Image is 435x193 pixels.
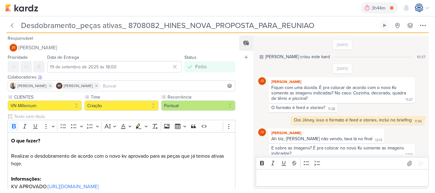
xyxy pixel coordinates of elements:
div: Joney Viana [10,44,17,52]
button: Criação [84,100,159,111]
div: 12:13 [375,138,382,143]
strong: Informações: [11,176,41,182]
div: [PERSON_NAME] [270,79,414,85]
a: [URL][DOMAIN_NAME] [48,183,99,190]
div: Editor toolbar [8,120,235,132]
label: Data de Entrega [47,55,79,60]
div: 11:28 [328,107,335,112]
div: Joney Viana [258,128,266,136]
span: [PERSON_NAME] [18,83,46,89]
div: [PERSON_NAME] criou este kard [265,53,330,60]
div: Isabella Machado Guimarães [56,83,62,89]
span: [PERSON_NAME] [18,44,57,52]
p: IM [58,85,61,88]
div: Editor editing area: main [256,169,429,187]
div: Ligar relógio [382,23,387,28]
div: Colaboradores [8,74,235,80]
div: 3h44m [372,5,387,11]
input: Texto sem título [13,113,235,120]
div: Editor toolbar [256,157,429,169]
label: Prioridade [8,55,28,60]
label: Recorrência [167,94,235,100]
button: Pontual [161,100,235,111]
img: Caroline Traven De Andrade [415,3,424,12]
div: 12:14 [406,152,413,157]
strong: O que fazer? [11,138,40,144]
div: Fiquei com uma dúvida. É pra colocar de acordo com o novo Kv somente as imagens indicadas? No cas... [271,85,407,101]
input: Select a date [47,61,182,72]
label: Time [90,94,159,100]
p: JV [260,131,264,134]
div: 11:48 [415,119,422,124]
div: E sobre as imagens? É pra colocar no novo Kv somente as imagens indicadas? [271,145,405,156]
p: JV [11,46,15,50]
p: JV [260,79,264,83]
button: VN Millenium [8,100,82,111]
label: CLIENTES [13,94,82,100]
div: 10:37 [417,54,425,60]
div: 11:27 [406,97,413,102]
img: Iara Santos [10,83,16,89]
div: [PERSON_NAME] [270,130,383,136]
input: Buscar [102,82,234,90]
label: Status [184,55,196,60]
label: Responsável [8,36,33,41]
button: Feito [184,61,235,72]
div: Ah blz, [PERSON_NAME] não vendo, tava lá no final [271,136,372,141]
div: O formato é feed e stories? [271,105,325,110]
div: Joney Viana [258,77,266,85]
div: Feito [195,63,207,71]
button: JV [PERSON_NAME] [8,42,235,53]
div: Ooi Jôney, isso o formato é feed e stories, inclui no briefing [294,117,412,123]
span: [PERSON_NAME] [64,83,93,89]
img: kardz.app [5,4,38,12]
input: Kard Sem Título [19,20,378,31]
